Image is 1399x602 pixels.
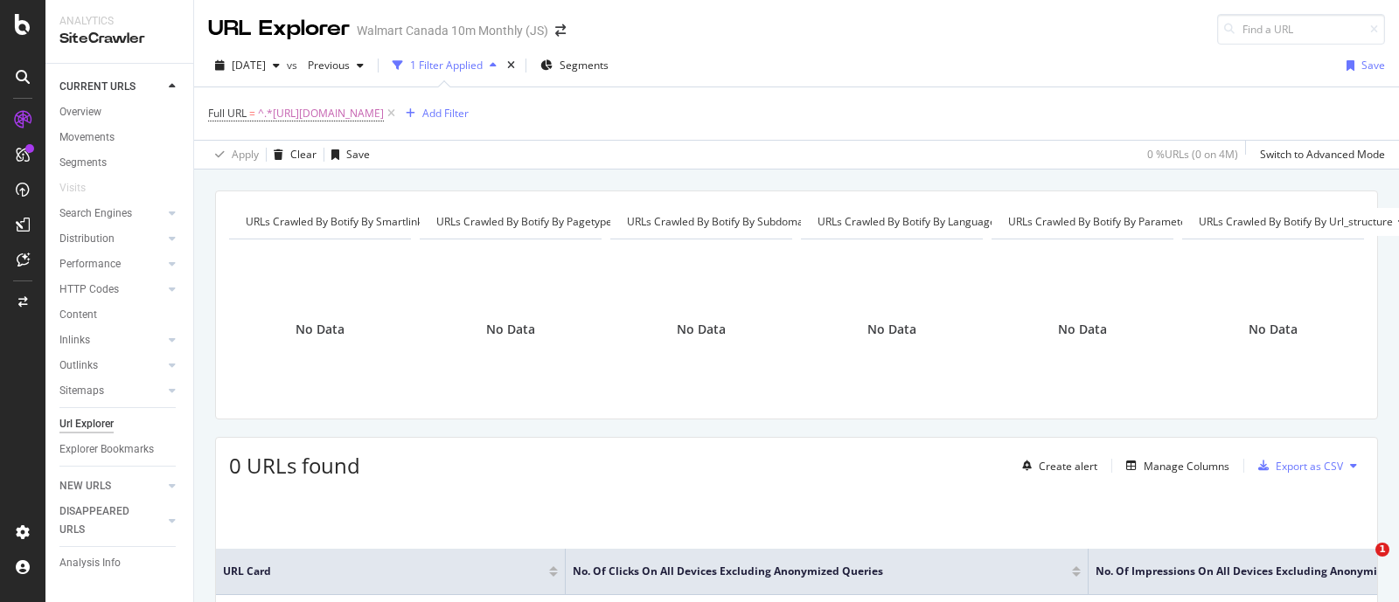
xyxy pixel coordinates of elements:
[59,440,181,459] a: Explorer Bookmarks
[59,502,164,539] a: DISAPPEARED URLS
[324,141,370,169] button: Save
[1340,52,1385,80] button: Save
[223,564,545,579] span: URL Card
[59,502,148,539] div: DISAPPEARED URLS
[814,208,1022,236] h4: URLs Crawled By Botify By language
[560,58,609,73] span: Segments
[242,208,464,236] h4: URLs Crawled By Botify By smartlink_px
[59,331,90,349] div: Inlinks
[555,24,566,37] div: arrow-right-arrow-left
[573,564,1046,579] span: No. of Clicks On All Devices excluding anonymized queries
[59,230,164,248] a: Distribution
[59,356,164,375] a: Outlinks
[422,106,469,121] div: Add Filter
[1039,459,1097,474] div: Create alert
[59,554,121,572] div: Analysis Info
[59,14,179,29] div: Analytics
[232,147,259,162] div: Apply
[59,29,179,49] div: SiteCrawler
[1217,14,1385,45] input: Find a URL
[533,52,616,80] button: Segments
[208,106,247,121] span: Full URL
[59,415,114,433] div: Url Explorer
[1015,452,1097,480] button: Create alert
[59,477,111,495] div: NEW URLS
[208,52,287,80] button: [DATE]
[59,280,119,299] div: HTTP Codes
[346,147,370,162] div: Save
[287,58,301,73] span: vs
[59,306,181,324] a: Content
[1260,147,1385,162] div: Switch to Advanced Mode
[59,280,164,299] a: HTTP Codes
[229,451,360,480] span: 0 URLs found
[1199,214,1393,229] span: URLs Crawled By Botify By url_structure
[59,128,181,147] a: Movements
[59,382,104,400] div: Sitemaps
[246,214,438,229] span: URLs Crawled By Botify By smartlink_px
[59,255,121,273] div: Performance
[1251,452,1343,480] button: Export as CSV
[59,382,164,400] a: Sitemaps
[1008,214,1196,229] span: URLs Crawled By Botify By parameters
[1375,543,1389,557] span: 1
[208,141,259,169] button: Apply
[627,214,818,229] span: URLs Crawled By Botify By subdomains
[59,103,101,121] div: Overview
[59,154,107,172] div: Segments
[296,321,345,338] span: No Data
[59,306,97,324] div: Content
[357,22,548,39] div: Walmart Canada 10m Monthly (JS)
[59,103,181,121] a: Overview
[59,230,115,248] div: Distribution
[59,78,136,96] div: CURRENT URLS
[59,204,132,223] div: Search Engines
[208,14,350,44] div: URL Explorer
[249,106,255,121] span: =
[436,214,612,229] span: URLs Crawled By Botify By pagetype
[59,477,164,495] a: NEW URLS
[258,101,384,126] span: ^.*[URL][DOMAIN_NAME]
[59,356,98,375] div: Outlinks
[59,78,164,96] a: CURRENT URLS
[59,154,181,172] a: Segments
[486,321,535,338] span: No Data
[59,128,115,147] div: Movements
[1119,455,1229,476] button: Manage Columns
[290,147,317,162] div: Clear
[410,58,483,73] div: 1 Filter Applied
[232,58,266,73] span: 2025 Aug. 22nd
[59,331,164,349] a: Inlinks
[867,321,916,338] span: No Data
[59,204,164,223] a: Search Engines
[1253,141,1385,169] button: Switch to Advanced Mode
[677,321,726,338] span: No Data
[1276,459,1343,474] div: Export as CSV
[1144,459,1229,474] div: Manage Columns
[59,415,181,433] a: Url Explorer
[433,208,638,236] h4: URLs Crawled By Botify By pagetype
[267,141,317,169] button: Clear
[386,52,504,80] button: 1 Filter Applied
[59,440,154,459] div: Explorer Bookmarks
[1147,147,1238,162] div: 0 % URLs ( 0 on 4M )
[504,57,519,74] div: times
[1249,321,1298,338] span: No Data
[1058,321,1107,338] span: No Data
[59,255,164,273] a: Performance
[1005,208,1222,236] h4: URLs Crawled By Botify By parameters
[623,208,844,236] h4: URLs Crawled By Botify By subdomains
[1361,58,1385,73] div: Save
[301,58,350,73] span: Previous
[818,214,996,229] span: URLs Crawled By Botify By language
[59,179,86,197] div: Visits
[1340,543,1382,585] iframe: Intercom live chat
[399,103,469,124] button: Add Filter
[59,179,103,197] a: Visits
[301,52,371,80] button: Previous
[59,554,181,572] a: Analysis Info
